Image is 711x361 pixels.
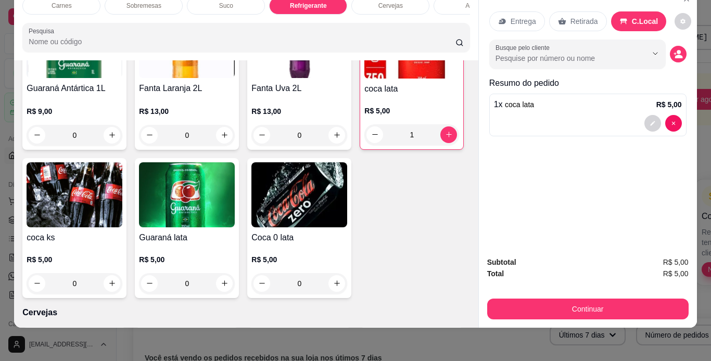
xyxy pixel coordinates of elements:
[27,82,122,95] h4: Guaraná Antártica 1L
[364,106,459,116] p: R$ 5,00
[216,127,233,144] button: increase-product-quantity
[328,127,345,144] button: increase-product-quantity
[139,254,235,265] p: R$ 5,00
[251,231,347,244] h4: Coca 0 lata
[251,82,347,95] h4: Fanta Uva 2L
[487,258,516,266] strong: Subtotal
[29,27,58,35] label: Pesquisa
[29,275,45,292] button: decrease-product-quantity
[632,16,658,27] p: C.Local
[496,53,630,63] input: Busque pelo cliente
[22,306,469,319] p: Cervejas
[29,36,455,47] input: Pesquisa
[251,162,347,227] img: product-image
[328,275,345,292] button: increase-product-quantity
[663,256,689,268] span: R$ 5,00
[378,2,403,10] p: Cervejas
[366,126,383,143] button: decrease-product-quantity
[675,13,691,30] button: decrease-product-quantity
[27,162,122,227] img: product-image
[496,43,553,52] label: Busque pelo cliente
[570,16,598,27] p: Retirada
[141,127,158,144] button: decrease-product-quantity
[27,106,122,117] p: R$ 9,00
[487,269,504,278] strong: Total
[494,98,534,111] p: 1 x
[104,127,120,144] button: increase-product-quantity
[489,77,687,89] p: Resumo do pedido
[139,231,235,244] h4: Guaraná lata
[665,115,682,132] button: decrease-product-quantity
[465,2,480,10] p: Agua
[216,275,233,292] button: increase-product-quantity
[104,275,120,292] button: increase-product-quantity
[290,2,327,10] p: Refrigerante
[511,16,536,27] p: Entrega
[251,106,347,117] p: R$ 13,00
[126,2,161,10] p: Sobremesas
[647,45,664,62] button: Show suggestions
[27,254,122,265] p: R$ 5,00
[29,127,45,144] button: decrease-product-quantity
[219,2,233,10] p: Suco
[253,127,270,144] button: decrease-product-quantity
[663,268,689,279] span: R$ 5,00
[440,126,457,143] button: increase-product-quantity
[487,299,689,319] button: Continuar
[52,2,72,10] p: Carnes
[644,115,661,132] button: decrease-product-quantity
[139,162,235,227] img: product-image
[139,106,235,117] p: R$ 13,00
[656,99,682,110] p: R$ 5,00
[141,275,158,292] button: decrease-product-quantity
[364,83,459,95] h4: coca lata
[253,275,270,292] button: decrease-product-quantity
[27,231,122,244] h4: coca ks
[251,254,347,265] p: R$ 5,00
[670,46,687,62] button: decrease-product-quantity
[505,100,534,109] span: coca lata
[139,82,235,95] h4: Fanta Laranja 2L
